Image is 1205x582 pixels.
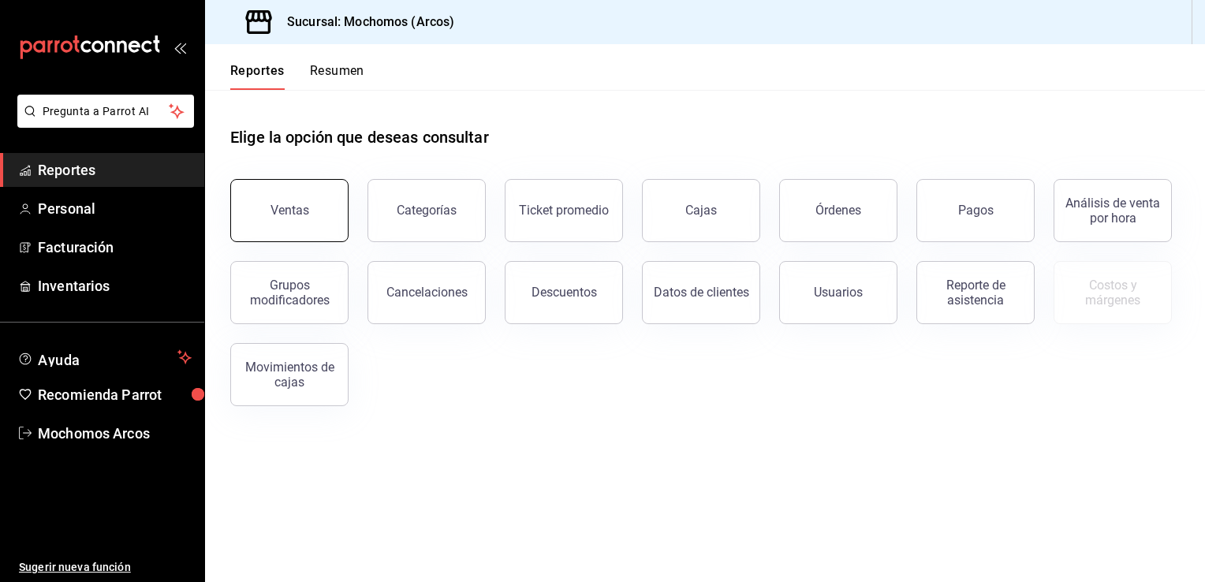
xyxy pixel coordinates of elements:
div: Cajas [685,203,717,218]
button: Ticket promedio [505,179,623,242]
div: Órdenes [815,203,861,218]
button: Contrata inventarios para ver este reporte [1054,261,1172,324]
span: Pregunta a Parrot AI [43,103,170,120]
button: Cancelaciones [367,261,486,324]
h1: Elige la opción que deseas consultar [230,125,489,149]
div: Costos y márgenes [1064,278,1162,308]
div: Cancelaciones [386,285,468,300]
span: Facturación [38,237,192,258]
div: Análisis de venta por hora [1064,196,1162,226]
div: Ventas [270,203,309,218]
button: Descuentos [505,261,623,324]
div: Descuentos [532,285,597,300]
div: Movimientos de cajas [241,360,338,390]
span: Personal [38,198,192,219]
button: Órdenes [779,179,897,242]
div: Datos de clientes [654,285,749,300]
div: navigation tabs [230,63,364,90]
span: Recomienda Parrot [38,384,192,405]
span: Sugerir nueva función [19,559,192,576]
button: Cajas [642,179,760,242]
span: Inventarios [38,275,192,297]
button: Usuarios [779,261,897,324]
div: Usuarios [814,285,863,300]
button: Datos de clientes [642,261,760,324]
button: Grupos modificadores [230,261,349,324]
div: Grupos modificadores [241,278,338,308]
button: Reporte de asistencia [916,261,1035,324]
div: Pagos [958,203,994,218]
span: Reportes [38,159,192,181]
span: Mochomos Arcos [38,423,192,444]
button: Resumen [310,63,364,90]
span: Ayuda [38,348,171,367]
button: Análisis de venta por hora [1054,179,1172,242]
button: Reportes [230,63,285,90]
a: Pregunta a Parrot AI [11,114,194,131]
button: Pagos [916,179,1035,242]
div: Reporte de asistencia [927,278,1024,308]
div: Categorías [397,203,457,218]
button: Pregunta a Parrot AI [17,95,194,128]
h3: Sucursal: Mochomos (Arcos) [274,13,454,32]
button: Categorías [367,179,486,242]
div: Ticket promedio [519,203,609,218]
button: open_drawer_menu [173,41,186,54]
button: Ventas [230,179,349,242]
button: Movimientos de cajas [230,343,349,406]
